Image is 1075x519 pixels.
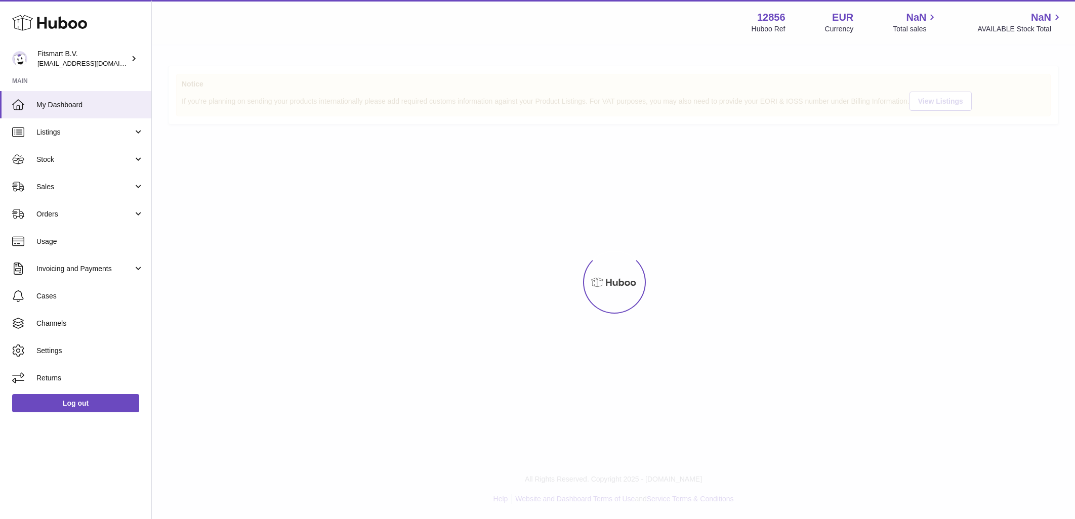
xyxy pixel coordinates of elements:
[36,182,133,192] span: Sales
[12,394,139,412] a: Log out
[752,24,785,34] div: Huboo Ref
[12,51,27,66] img: internalAdmin-12856@internal.huboo.com
[36,346,144,356] span: Settings
[36,319,144,328] span: Channels
[977,24,1063,34] span: AVAILABLE Stock Total
[36,291,144,301] span: Cases
[36,127,133,137] span: Listings
[1031,11,1051,24] span: NaN
[832,11,853,24] strong: EUR
[825,24,854,34] div: Currency
[37,49,129,68] div: Fitsmart B.V.
[36,209,133,219] span: Orders
[893,11,938,34] a: NaN Total sales
[36,155,133,164] span: Stock
[36,373,144,383] span: Returns
[36,264,133,274] span: Invoicing and Payments
[977,11,1063,34] a: NaN AVAILABLE Stock Total
[906,11,926,24] span: NaN
[36,100,144,110] span: My Dashboard
[37,59,149,67] span: [EMAIL_ADDRESS][DOMAIN_NAME]
[36,237,144,246] span: Usage
[757,11,785,24] strong: 12856
[893,24,938,34] span: Total sales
